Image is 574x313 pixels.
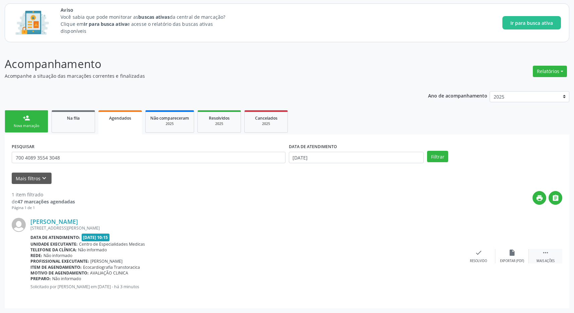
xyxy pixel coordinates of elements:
[549,191,562,205] button: 
[542,249,549,256] i: 
[428,91,487,100] p: Ano de acompanhamento
[30,247,77,253] b: Telefone da clínica:
[12,218,26,232] img: img
[61,6,238,13] span: Aviso
[83,264,140,270] span: Ecocardiografia Transtoracica
[470,259,487,263] div: Resolvido
[502,16,561,29] button: Ir para busca ativa
[30,253,42,258] b: Rede:
[78,247,107,253] span: Não informado
[12,152,285,163] input: Nome, CNS
[475,249,482,256] i: check
[30,258,89,264] b: Profissional executante:
[500,259,524,263] div: Exportar (PDF)
[82,234,110,241] span: [DATE] 10:15
[44,253,72,258] span: Não informado
[12,198,75,205] div: de
[5,72,400,79] p: Acompanhe a situação das marcações correntes e finalizadas
[10,123,43,128] div: Nova marcação
[84,21,127,27] strong: Ir para busca ativa
[289,152,424,163] input: Selecione um intervalo
[289,141,337,152] label: DATA DE ATENDIMENTO
[537,259,555,263] div: Mais ações
[30,270,89,276] b: Motivo de agendamento:
[552,194,559,202] i: 
[90,258,122,264] span: [PERSON_NAME]
[52,276,81,281] span: Não informado
[30,218,78,225] a: [PERSON_NAME]
[90,270,128,276] span: AVALIAÇÃO CLINICA
[533,66,567,77] button: Relatórios
[79,241,145,247] span: Centro de Especialidades Medicas
[12,141,34,152] label: PESQUISAR
[12,173,52,184] button: Mais filtroskeyboard_arrow_down
[532,191,546,205] button: print
[5,56,400,72] p: Acompanhamento
[30,276,51,281] b: Preparo:
[13,8,51,38] img: Imagem de CalloutCard
[202,121,236,126] div: 2025
[249,121,283,126] div: 2025
[255,115,277,121] span: Cancelados
[30,264,82,270] b: Item de agendamento:
[17,198,75,205] strong: 47 marcações agendadas
[61,13,238,35] p: Você sabia que pode monitorar as da central de marcação? Clique em e acesse o relatório das busca...
[138,14,169,20] strong: buscas ativas
[209,115,230,121] span: Resolvidos
[12,191,75,198] div: 1 item filtrado
[23,114,30,122] div: person_add
[150,121,189,126] div: 2025
[40,175,48,182] i: keyboard_arrow_down
[109,115,131,121] span: Agendados
[150,115,189,121] span: Não compareceram
[12,205,75,211] div: Página 1 de 1
[30,284,462,290] p: Solicitado por [PERSON_NAME] em [DATE] - há 3 minutos
[508,249,516,256] i: insert_drive_file
[30,235,80,240] b: Data de atendimento:
[536,194,543,202] i: print
[427,151,448,162] button: Filtrar
[510,19,553,26] span: Ir para busca ativa
[30,225,462,231] div: [STREET_ADDRESS][PERSON_NAME]
[67,115,80,121] span: Na fila
[30,241,78,247] b: Unidade executante:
